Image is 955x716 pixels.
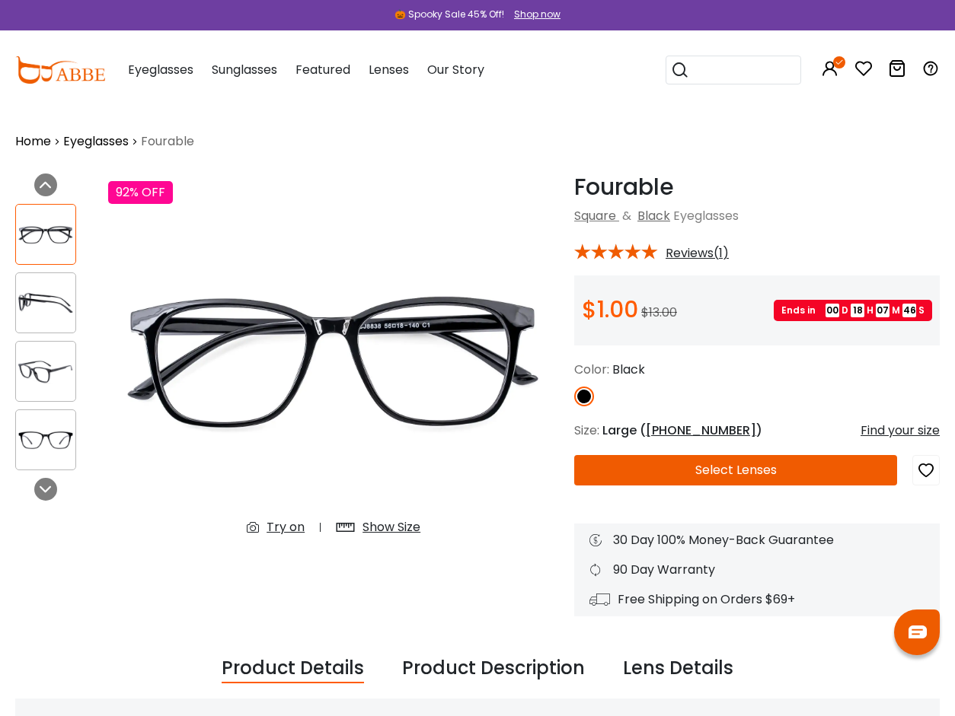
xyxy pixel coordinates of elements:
[867,304,874,317] span: H
[582,293,638,326] span: $1.00
[909,625,927,638] img: chat
[892,304,900,317] span: M
[108,181,173,204] div: 92% OFF
[842,304,848,317] span: D
[212,61,277,78] span: Sunglasses
[673,207,739,224] span: Eyeglasses
[15,132,51,151] a: Home
[108,173,559,549] img: Fourable Black Plastic Eyeglasses , SpringHinges , UniversalBridgeFit Frames from ABBE Glasses
[16,357,75,387] img: Fourable Black Plastic Eyeglasses , SpringHinges , UniversalBridgeFit Frames from ABBE Glasses
[641,304,677,321] span: $13.00
[637,207,670,224] a: Black
[514,8,561,21] div: Shop now
[128,61,193,78] span: Eyeglasses
[63,132,129,151] a: Eyeglasses
[574,361,609,378] span: Color:
[589,590,925,609] div: Free Shipping on Orders $69+
[589,531,925,549] div: 30 Day 100% Money-Back Guarantee
[861,422,940,440] div: Find your size
[427,61,484,78] span: Our Story
[646,422,756,439] span: [PHONE_NUMBER]
[574,422,599,439] span: Size:
[612,361,645,378] span: Black
[16,425,75,455] img: Fourable Black Plastic Eyeglasses , SpringHinges , UniversalBridgeFit Frames from ABBE Glasses
[666,247,729,260] span: Reviews(1)
[602,422,762,439] span: Large ( )
[222,654,364,683] div: Product Details
[394,8,504,21] div: 🎃 Spooky Sale 45% Off!
[15,56,105,84] img: abbeglasses.com
[16,288,75,318] img: Fourable Black Plastic Eyeglasses , SpringHinges , UniversalBridgeFit Frames from ABBE Glasses
[902,304,916,317] span: 46
[876,304,890,317] span: 07
[141,132,194,151] span: Fourable
[574,455,897,485] button: Select Lenses
[574,207,616,224] a: Square
[506,8,561,21] a: Shop now
[623,654,733,683] div: Lens Details
[267,518,305,536] div: Try on
[918,304,925,317] span: S
[363,518,420,536] div: Show Size
[851,304,864,317] span: 18
[589,561,925,579] div: 90 Day Warranty
[574,173,940,201] h1: Fourable
[826,304,839,317] span: 00
[16,220,75,250] img: Fourable Black Plastic Eyeglasses , SpringHinges , UniversalBridgeFit Frames from ABBE Glasses
[619,207,634,224] span: &
[295,61,350,78] span: Featured
[369,61,409,78] span: Lenses
[402,654,585,683] div: Product Description
[781,304,823,317] span: Ends in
